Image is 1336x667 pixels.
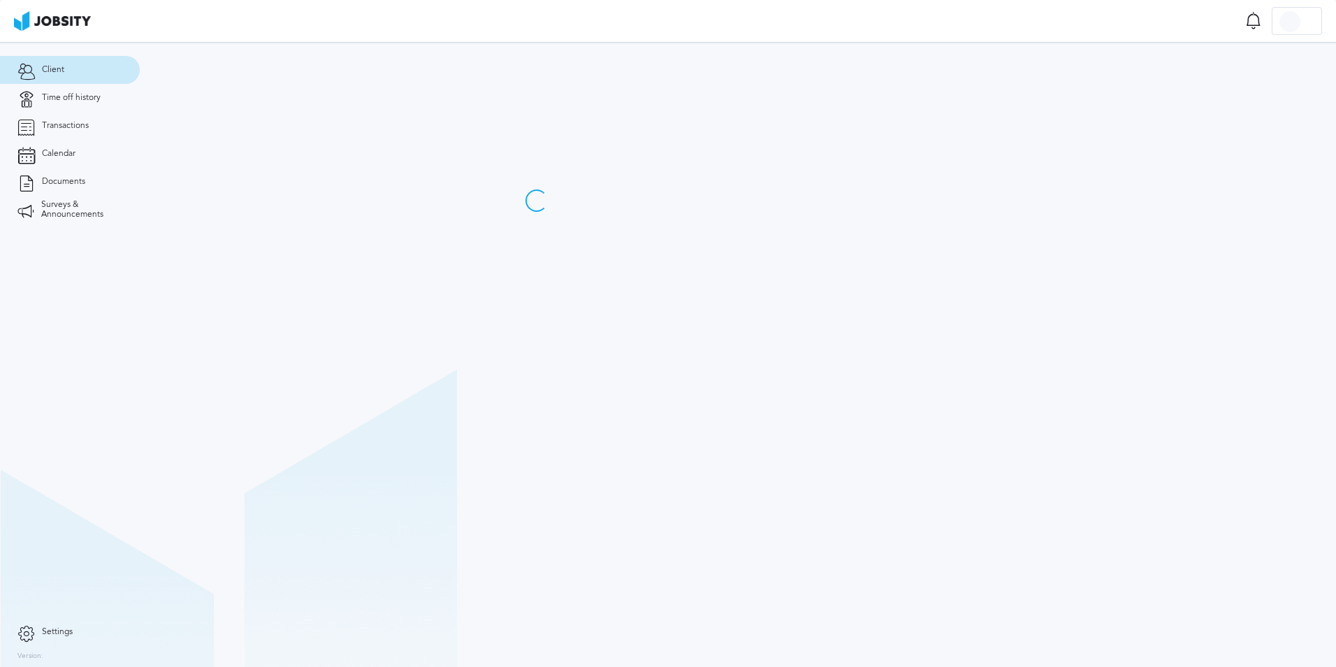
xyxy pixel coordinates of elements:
label: Version: [17,652,43,661]
span: Transactions [42,121,89,131]
img: ab4bad089aa723f57921c736e9817d99.png [14,11,91,31]
span: Surveys & Announcements [41,200,122,220]
span: Client [42,65,64,75]
span: Time off history [42,93,101,103]
span: Calendar [42,149,75,159]
span: Documents [42,177,85,187]
span: Settings [42,627,73,637]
